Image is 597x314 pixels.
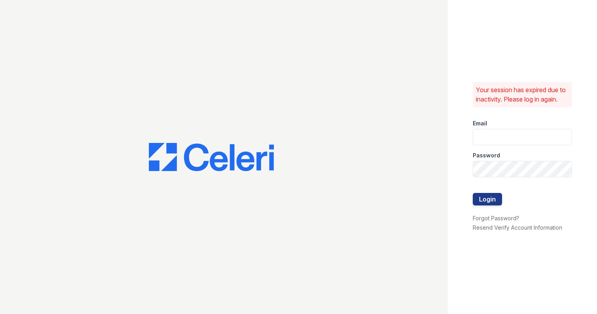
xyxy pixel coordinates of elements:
label: Password [473,152,500,159]
a: Forgot Password? [473,215,519,221]
p: Your session has expired due to inactivity. Please log in again. [476,85,569,104]
img: CE_Logo_Blue-a8612792a0a2168367f1c8372b55b34899dd931a85d93a1a3d3e32e68fde9ad4.png [149,143,274,171]
label: Email [473,120,487,127]
button: Login [473,193,502,205]
a: Resend Verify Account Information [473,224,562,231]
